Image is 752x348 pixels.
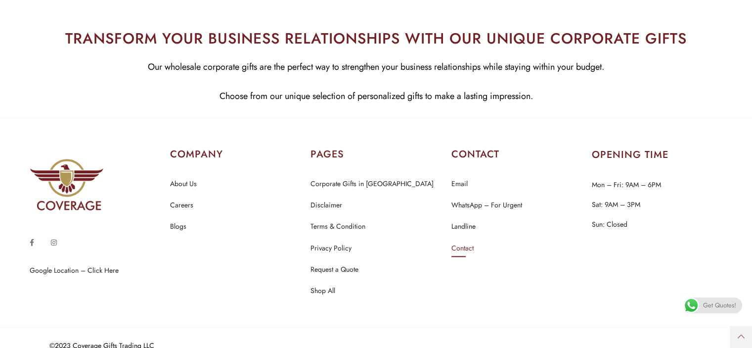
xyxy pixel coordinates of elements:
p: Choose from our unique selection of personalized gifts to make a lasting impression. [7,89,745,104]
a: Careers [170,199,193,212]
a: Google Location – Click Here [30,265,119,275]
a: Landline [451,220,476,233]
a: About Us [170,178,197,191]
h2: PAGES [310,148,441,161]
a: Privacy Policy [310,242,352,255]
a: Request a Quote [310,263,358,276]
h2: COMPANY [170,148,301,161]
p: Our wholesale corporate gifts are the perfect way to strengthen your business relationships while... [7,59,745,75]
h2: CONTACT [451,148,582,161]
a: Blogs [170,220,186,233]
p: Mon – Fri: 9AM – 6PM Sat: 9AM – 3PM Sun: Closed [592,175,722,234]
a: WhatsApp – For Urgent [451,199,522,212]
a: Contact [451,242,474,255]
h2: TRANSFORM YOUR BUSINESS RELATIONSHIPS WITH OUR UNIQUE CORPORATE GIFTS [7,27,745,50]
a: Email [451,178,468,191]
h2: OPENING TIME [592,150,722,160]
a: Disclaimer [310,199,342,212]
a: Terms & Condition [310,220,365,233]
a: Corporate Gifts in [GEOGRAPHIC_DATA] [310,178,434,191]
span: Get Quotes! [703,298,736,313]
a: Shop All [310,285,335,298]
